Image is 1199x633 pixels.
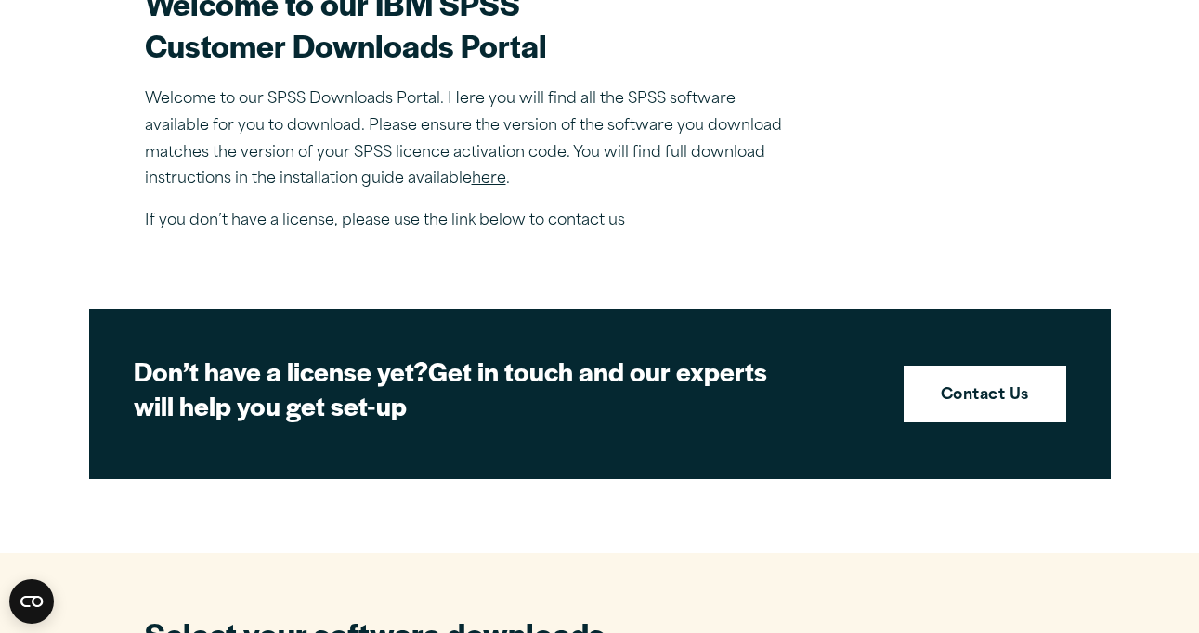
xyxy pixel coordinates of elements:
h2: Get in touch and our experts will help you get set-up [134,354,784,423]
strong: Don’t have a license yet? [134,352,428,389]
p: Welcome to our SPSS Downloads Portal. Here you will find all the SPSS software available for you ... [145,86,795,193]
button: Open CMP widget [9,579,54,624]
a: Contact Us [904,366,1066,423]
a: here [472,172,506,187]
strong: Contact Us [941,384,1029,408]
p: If you don’t have a license, please use the link below to contact us [145,208,795,235]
